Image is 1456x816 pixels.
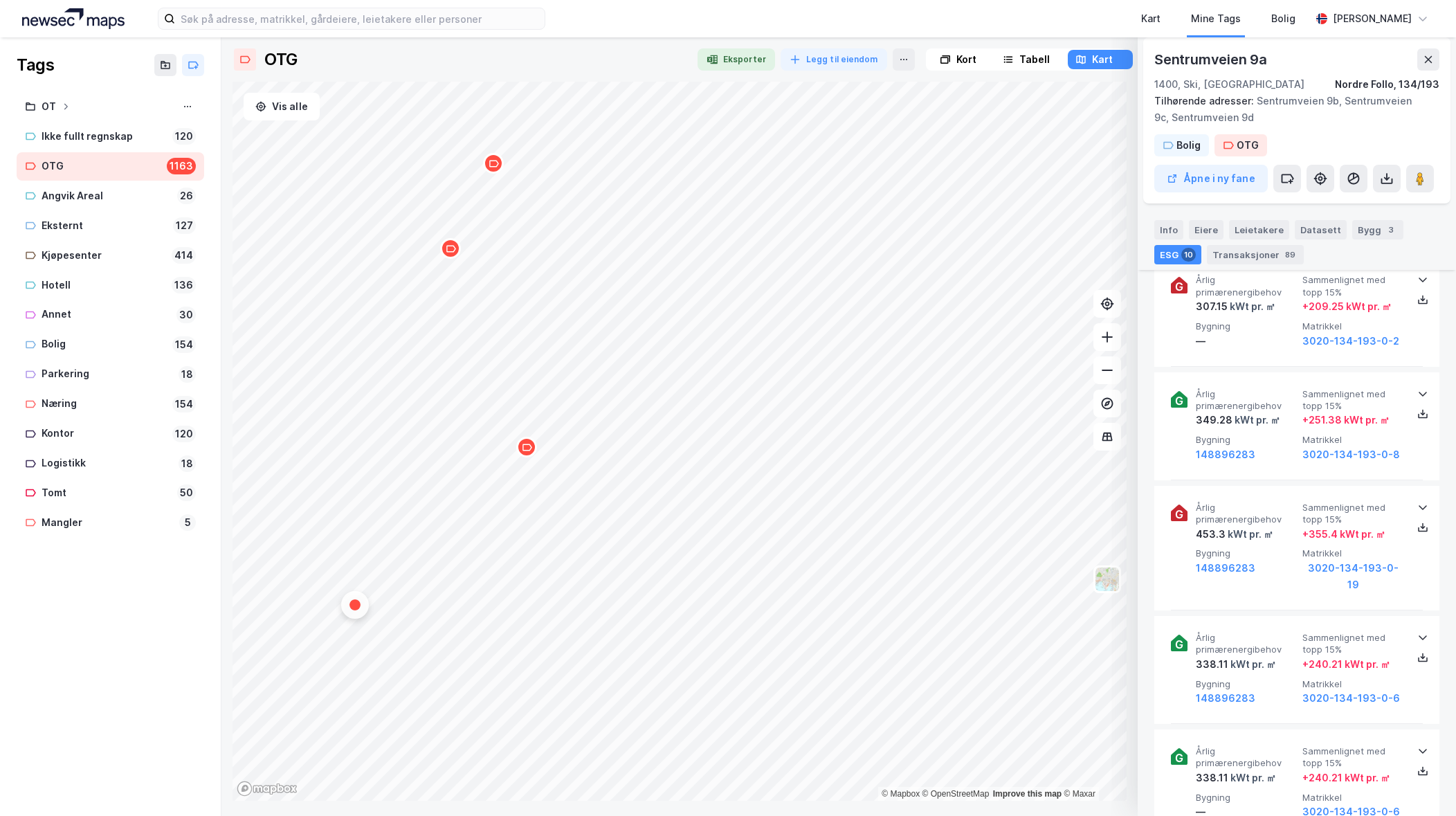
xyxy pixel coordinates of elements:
div: Kontor [42,425,167,442]
div: Tabell [1019,51,1050,68]
div: Leietakere [1229,220,1289,239]
div: Kart [1092,51,1113,68]
span: Matrikkel [1302,678,1403,690]
div: Sentrumveien 9a [1154,48,1270,71]
div: Ikke fullt regnskap [42,128,167,145]
span: Årlig primærenergibehov [1196,745,1297,770]
div: ESG [1154,245,1201,264]
img: Z [1094,566,1120,592]
button: Åpne i ny fane [1154,165,1268,192]
button: 148896283 [1196,560,1255,577]
div: 3 [1384,223,1398,237]
div: [PERSON_NAME] [1333,10,1412,27]
div: kWt pr. ㎡ [1228,298,1275,315]
div: 50 [177,484,196,501]
a: OTG1163 [17,152,204,181]
button: 3020-134-193-0-8 [1302,446,1400,463]
a: Improve this map [993,789,1062,799]
button: 3020-134-193-0-6 [1302,690,1400,707]
div: kWt pr. ㎡ [1228,656,1276,673]
span: Bygning [1196,792,1297,804]
div: Næring [42,395,167,412]
span: Sammenlignet med topp 15% [1302,502,1403,526]
div: 338.11 [1196,770,1276,786]
div: 453.3 [1196,526,1273,543]
button: Legg til eiendom [781,48,887,71]
a: Annet30 [17,300,204,329]
div: — [1196,333,1297,350]
span: Sammenlignet med topp 15% [1302,745,1403,770]
div: Mine Tags [1191,10,1241,27]
input: Søk på adresse, matrikkel, gårdeiere, leietakere eller personer [175,8,545,29]
div: + 251.38 kWt pr. ㎡ [1302,412,1390,428]
a: OpenStreetMap [922,789,990,799]
span: Sammenlignet med topp 15% [1302,274,1403,298]
span: Matrikkel [1302,320,1403,332]
div: kWt pr. ㎡ [1226,526,1273,543]
div: Bolig [1271,10,1295,27]
div: 120 [172,128,196,145]
a: Hotell136 [17,271,204,300]
span: Bygning [1196,434,1297,446]
span: Bygning [1196,678,1297,690]
div: 136 [172,277,196,293]
span: Årlig primærenergibehov [1196,632,1297,656]
div: Bygg [1352,220,1403,239]
a: Næring154 [17,390,204,418]
div: OTG [1237,137,1259,154]
span: Matrikkel [1302,792,1403,804]
div: Transaksjoner [1207,245,1304,264]
div: + 209.25 kWt pr. ㎡ [1302,298,1392,315]
div: 307.15 [1196,298,1275,315]
span: Sammenlignet med topp 15% [1302,388,1403,412]
div: Map marker [349,599,361,610]
div: Logistikk [42,455,173,472]
button: 3020-134-193-0-2 [1302,333,1399,350]
div: Kontrollprogram for chat [1387,750,1456,816]
div: 154 [172,396,196,412]
div: 5 [179,514,196,531]
div: + 240.21 kWt pr. ㎡ [1302,770,1390,786]
button: 148896283 [1196,446,1255,463]
div: Bolig [1176,137,1201,154]
div: kWt pr. ㎡ [1228,770,1276,786]
div: Nordre Follo, 134/193 [1335,76,1439,93]
div: Eksternt [42,217,167,235]
div: Parkering [42,365,173,383]
div: 127 [173,217,196,234]
div: 120 [172,426,196,442]
div: 1163 [167,158,196,174]
a: Tomt50 [17,479,204,507]
div: 1400, Ski, [GEOGRAPHIC_DATA] [1154,76,1304,93]
a: Angvik Areal26 [17,182,204,210]
span: Matrikkel [1302,547,1403,559]
div: 18 [179,366,196,383]
div: 10 [1181,248,1196,262]
a: Ikke fullt regnskap120 [17,123,204,151]
div: 154 [172,336,196,353]
div: OT [42,98,56,116]
span: Bygning [1196,320,1297,332]
span: Årlig primærenergibehov [1196,388,1297,412]
div: Sentrumveien 9b, Sentrumveien 9c, Sentrumveien 9d [1154,93,1428,126]
div: 349.28 [1196,412,1280,428]
a: Parkering18 [17,360,204,388]
div: Eiere [1189,220,1223,239]
button: Eksporter [698,48,775,71]
button: 148896283 [1196,690,1255,707]
a: Kontor120 [17,419,204,448]
div: 18 [179,455,196,472]
div: Annet [42,306,171,323]
div: Angvik Areal [42,188,172,205]
div: Kart [1141,10,1161,27]
div: Map marker [516,437,537,457]
div: 30 [176,307,196,323]
div: OTG [264,48,298,71]
div: Datasett [1295,220,1347,239]
div: Tomt [42,484,172,502]
a: Bolig154 [17,330,204,359]
a: Eksternt127 [17,212,204,240]
div: 338.11 [1196,656,1276,673]
a: Maxar [1064,789,1095,799]
span: Bygning [1196,547,1297,559]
